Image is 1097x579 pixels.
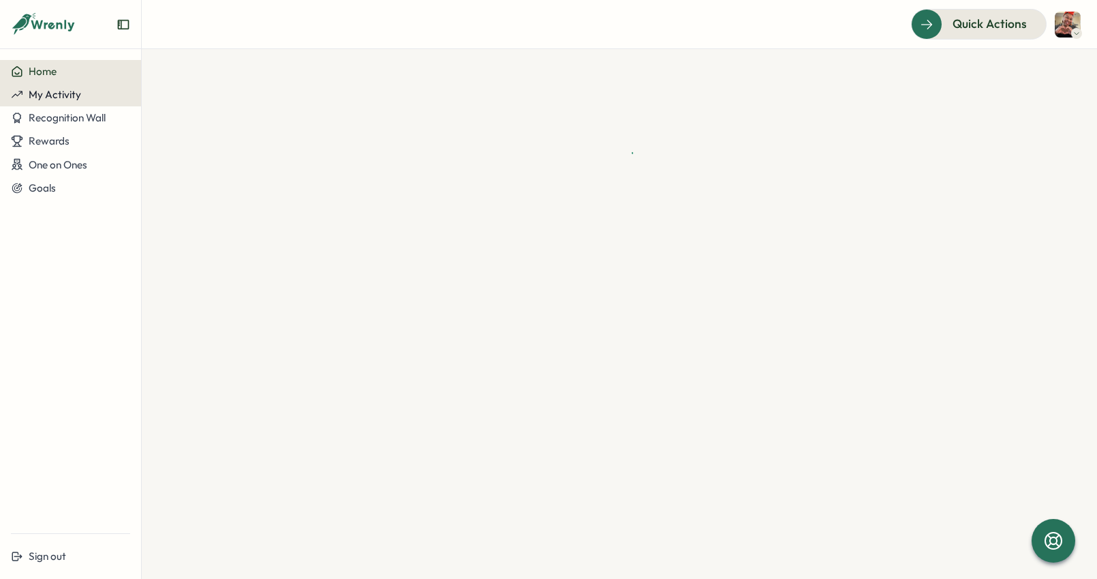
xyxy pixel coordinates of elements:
span: Recognition Wall [29,111,106,124]
span: Rewards [29,134,69,147]
button: Expand sidebar [117,18,130,31]
span: Sign out [29,550,66,563]
span: One on Ones [29,158,87,171]
span: Goals [29,181,56,194]
span: Quick Actions [953,15,1027,33]
button: Quick Actions [911,9,1047,39]
span: My Activity [29,88,81,101]
img: Cyndyl Harrison [1055,12,1081,38]
span: Home [29,65,57,78]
